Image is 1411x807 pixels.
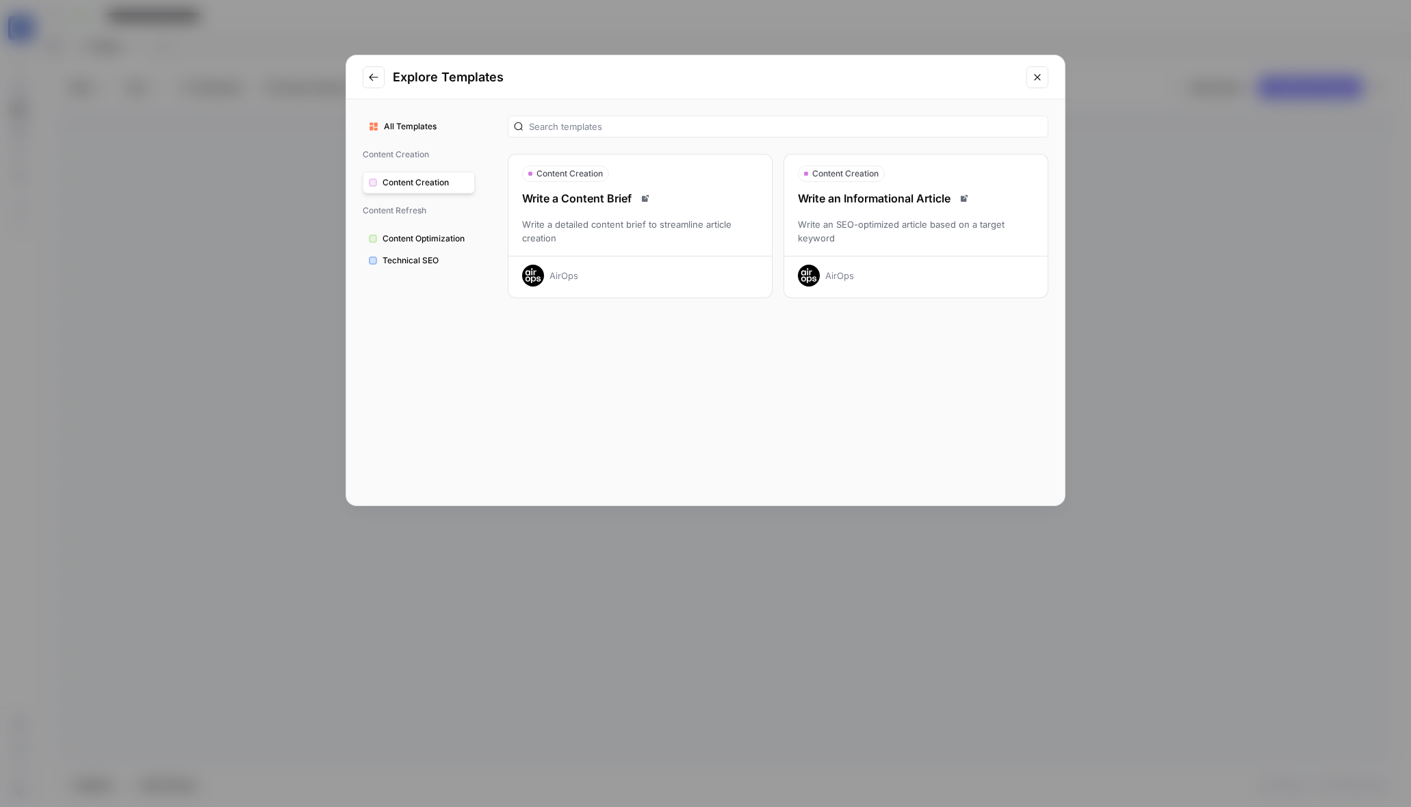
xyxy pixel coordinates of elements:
div: Write a Content Brief [508,190,772,207]
button: Content Creation [363,172,475,194]
div: Write an SEO-optimized article based on a target keyword [784,217,1048,245]
span: All Templates [384,120,469,133]
a: Read docs [637,190,653,207]
span: Technical SEO [383,254,469,267]
a: Read docs [956,190,972,207]
button: Content CreationWrite a Content BriefRead docsWrite a detailed content brief to streamline articl... [508,154,773,298]
input: Search templates [529,120,1042,133]
span: Content Creation [536,168,603,180]
span: Content Creation [363,143,475,166]
button: Technical SEO [363,250,475,272]
span: Content Creation [383,176,469,189]
div: Write an Informational Article [784,190,1048,207]
h2: Explore Templates [393,68,1018,87]
button: Go to previous step [363,66,385,88]
div: Write a detailed content brief to streamline article creation [508,217,772,245]
button: Content CreationWrite an Informational ArticleRead docsWrite an SEO-optimized article based on a ... [784,154,1048,298]
div: AirOps [825,269,854,282]
button: Close modal [1026,66,1048,88]
span: Content Creation [812,168,879,180]
span: Content Refresh [363,199,475,222]
span: Content Optimization [383,233,469,245]
button: Content Optimization [363,228,475,250]
button: All Templates [363,116,475,137]
div: AirOps [549,269,578,282]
